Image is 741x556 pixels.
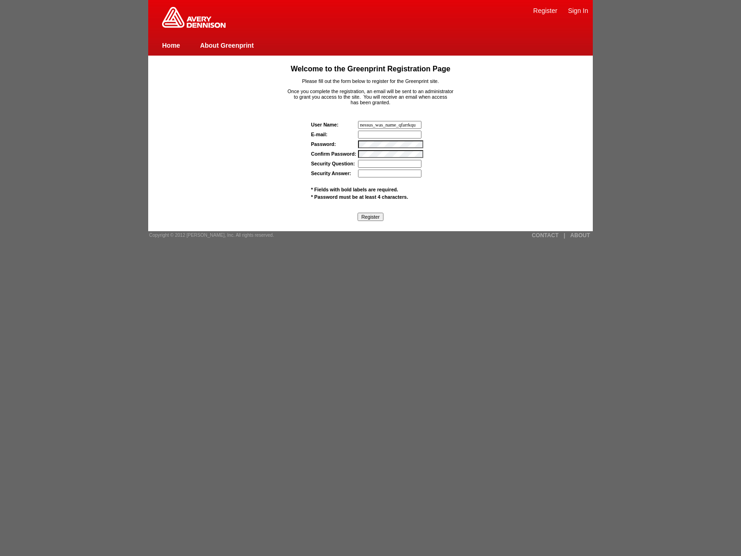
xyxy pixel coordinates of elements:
label: Security Answer: [311,171,352,176]
a: Sign In [568,7,588,14]
input: Register [358,213,383,221]
a: Register [533,7,557,14]
label: Password: [311,141,336,147]
h1: Welcome to the Greenprint Registration Page [166,65,575,73]
a: About Greenprint [200,42,254,49]
p: Once you complete the registration, an email will be sent to an administrator to grant you access... [166,88,575,105]
a: CONTACT [532,232,559,239]
span: * Fields with bold labels are required. [311,187,398,192]
label: E-mail: [311,132,328,137]
img: Home [162,7,226,28]
strong: User Name: [311,122,339,127]
a: ABOUT [570,232,590,239]
p: Please fill out the form below to register for the Greenprint site. [166,78,575,84]
span: * Password must be at least 4 characters. [311,194,408,200]
a: | [564,232,565,239]
span: Copyright © 2012 [PERSON_NAME], Inc. All rights reserved. [149,233,274,238]
a: Greenprint [162,23,226,29]
a: Home [162,42,180,49]
label: Confirm Password: [311,151,357,157]
label: Security Question: [311,161,355,166]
